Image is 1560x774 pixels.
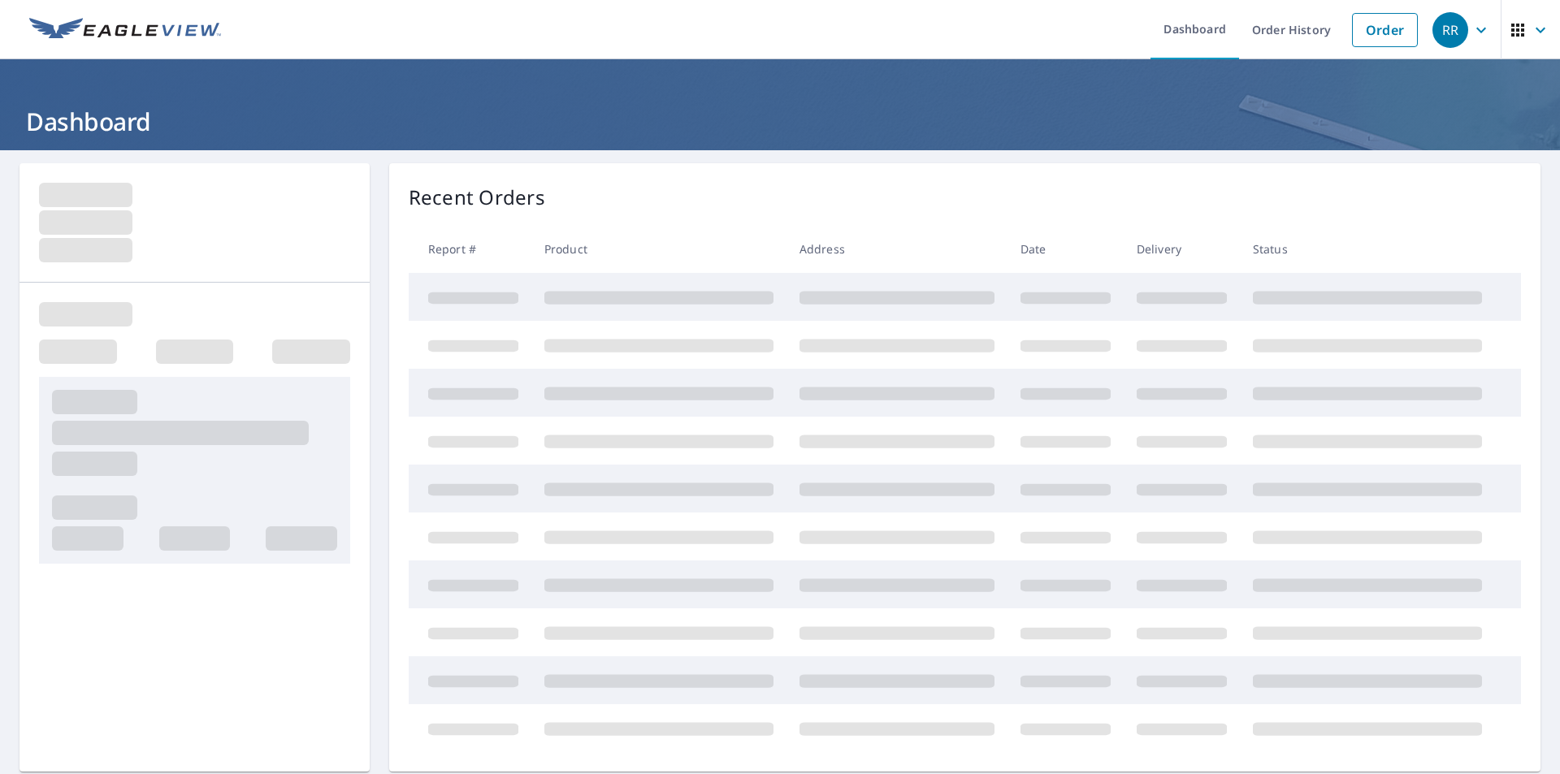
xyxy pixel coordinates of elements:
th: Address [786,225,1007,273]
h1: Dashboard [19,105,1540,138]
th: Delivery [1124,225,1240,273]
th: Status [1240,225,1495,273]
img: EV Logo [29,18,221,42]
th: Report # [409,225,531,273]
div: RR [1432,12,1468,48]
p: Recent Orders [409,183,545,212]
th: Product [531,225,786,273]
th: Date [1007,225,1124,273]
a: Order [1352,13,1418,47]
